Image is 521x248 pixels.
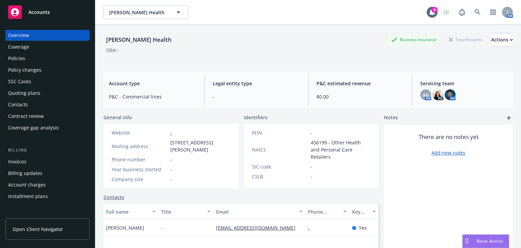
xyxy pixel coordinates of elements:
div: Overview [8,30,29,41]
a: Installment plans [5,191,90,202]
div: Phone number [308,208,339,215]
div: Quoting plans [8,88,40,99]
a: Switch app [486,5,500,19]
div: Title [161,208,203,215]
div: [PERSON_NAME] Health [103,35,174,44]
span: [PERSON_NAME] Health [109,9,168,16]
button: Full name [103,203,158,220]
div: Policies [8,53,25,64]
button: Email [213,203,305,220]
span: P&C estimated revenue [316,80,404,87]
div: Installment plans [8,191,48,202]
div: Account charges [8,179,46,190]
a: [EMAIL_ADDRESS][DOMAIN_NAME] [216,225,301,231]
a: Coverage [5,41,90,52]
div: Contacts [8,99,28,110]
a: Overview [5,30,90,41]
span: Nova Assist [477,238,503,244]
span: There are no notes yet [419,133,479,141]
div: Policy changes [8,65,41,75]
span: AG [423,91,429,99]
a: Quoting plans [5,88,90,99]
span: P&C - Commercial lines [109,93,196,100]
span: - [311,163,312,170]
div: NAICS [252,146,308,153]
div: Drag to move [463,235,471,248]
span: - [213,93,300,100]
div: Billing updates [8,168,42,179]
a: Billing updates [5,168,90,179]
div: Email [216,208,295,215]
div: Contract review [8,111,44,122]
div: CSLB [252,173,308,180]
span: General info [103,114,132,121]
a: Accounts [5,3,90,22]
div: Coverage gap analysis [8,122,59,133]
span: - [170,156,172,163]
span: - [161,224,163,231]
button: Phone number [305,203,349,220]
span: Servicing team [420,80,507,87]
div: SIC code [252,163,308,170]
button: Title [158,203,213,220]
a: Report a Bug [455,5,469,19]
a: add [505,114,513,122]
span: 456199 - Other Health and Personal Care Retailers [311,139,371,160]
a: Policies [5,53,90,64]
span: $0.00 [316,93,404,100]
a: - [308,225,315,231]
div: 9 [431,7,438,13]
a: Start snowing [440,5,453,19]
img: photo [432,89,443,100]
button: [PERSON_NAME] Health [103,5,188,19]
div: Mailing address [112,143,168,150]
span: [STREET_ADDRESS][PERSON_NAME] [170,139,230,153]
span: - [170,176,172,183]
span: - [311,173,312,180]
span: Legal entity type [213,80,300,87]
div: Invoices [8,156,26,167]
span: Notes [384,114,398,122]
span: [PERSON_NAME] [106,224,144,231]
a: SSC Cases [5,76,90,87]
div: Full name [106,208,148,215]
a: Contacts [5,99,90,110]
div: Company size [112,176,168,183]
div: Billing [5,147,90,154]
div: FEIN [252,129,308,136]
a: Contract review [5,111,90,122]
div: DBA: - [106,47,119,54]
button: Actions [491,33,513,47]
span: Identifiers [244,114,268,121]
a: Search [471,5,484,19]
div: Website [112,129,168,136]
a: Account charges [5,179,90,190]
span: - [311,129,312,136]
div: SSC Cases [8,76,31,87]
span: - [170,166,172,173]
span: Open Client Navigator [13,226,63,233]
a: Invoices [5,156,90,167]
a: Policy changes [5,65,90,75]
span: Account type [109,80,196,87]
button: Key contact [349,203,379,220]
img: photo [445,89,456,100]
a: - [170,129,172,136]
div: Key contact [352,208,369,215]
div: Business Insurance [388,35,440,44]
button: Nova Assist [462,234,509,248]
a: Coverage gap analysis [5,122,90,133]
span: Accounts [28,10,50,15]
div: Total Rewards [445,35,486,44]
div: Coverage [8,41,29,52]
div: Phone number [112,156,168,163]
div: Year business started [112,166,168,173]
a: Add new notes [431,149,465,156]
a: Contacts [103,194,124,201]
span: Yes [359,224,367,231]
